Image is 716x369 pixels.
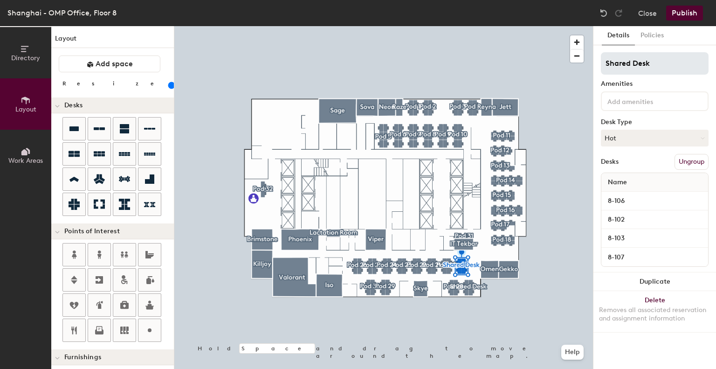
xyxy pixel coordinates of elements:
span: Work Areas [8,157,43,165]
button: Policies [635,26,669,45]
div: Desk Type [601,118,709,126]
button: Help [561,345,584,360]
span: Desks [64,102,83,109]
button: Details [602,26,635,45]
div: Desks [601,158,619,166]
input: Unnamed desk [603,251,706,264]
h1: Layout [51,34,174,48]
button: Close [638,6,657,21]
button: DeleteRemoves all associated reservation and assignment information [593,291,716,332]
div: Removes all associated reservation and assignment information [599,306,710,323]
span: Add space [96,59,133,69]
button: Publish [666,6,703,21]
input: Unnamed desk [603,232,706,245]
span: Directory [11,54,40,62]
span: Name [603,174,632,191]
input: Unnamed desk [603,213,706,226]
span: Points of Interest [64,228,120,235]
button: Ungroup [675,154,709,170]
button: Duplicate [593,272,716,291]
img: Undo [599,8,608,18]
input: Add amenities [606,95,689,106]
span: Layout [15,105,36,113]
div: Amenities [601,80,709,88]
button: Hot [601,130,709,146]
div: Shanghai - OMP Office, Floor 8 [7,7,117,19]
div: Resize [62,80,165,87]
input: Unnamed desk [603,195,706,208]
span: Furnishings [64,354,101,361]
img: Redo [614,8,623,18]
button: Add space [59,56,160,72]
